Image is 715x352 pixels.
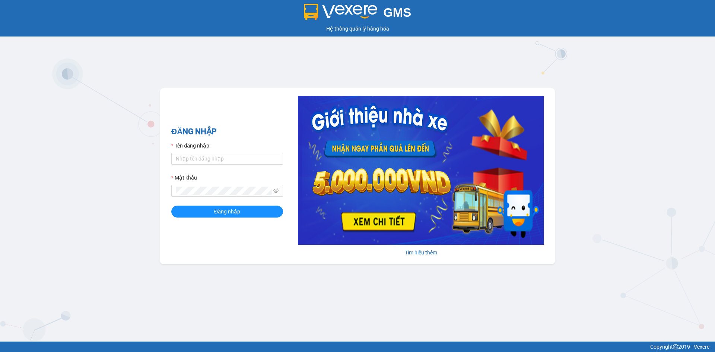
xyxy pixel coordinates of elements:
div: Copyright 2019 - Vexere [6,343,709,351]
span: eye-invisible [273,188,279,193]
span: copyright [673,344,678,349]
label: Mật khẩu [171,174,197,182]
input: Mật khẩu [176,187,272,195]
div: Tìm hiểu thêm [298,248,544,257]
div: Hệ thống quản lý hàng hóa [2,25,713,33]
label: Tên đăng nhập [171,142,209,150]
img: logo 2 [304,4,378,20]
button: Đăng nhập [171,206,283,218]
span: Đăng nhập [214,207,240,216]
h2: ĐĂNG NHẬP [171,126,283,138]
img: banner-0 [298,96,544,245]
a: GMS [304,11,411,17]
input: Tên đăng nhập [171,153,283,165]
span: GMS [383,6,411,19]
